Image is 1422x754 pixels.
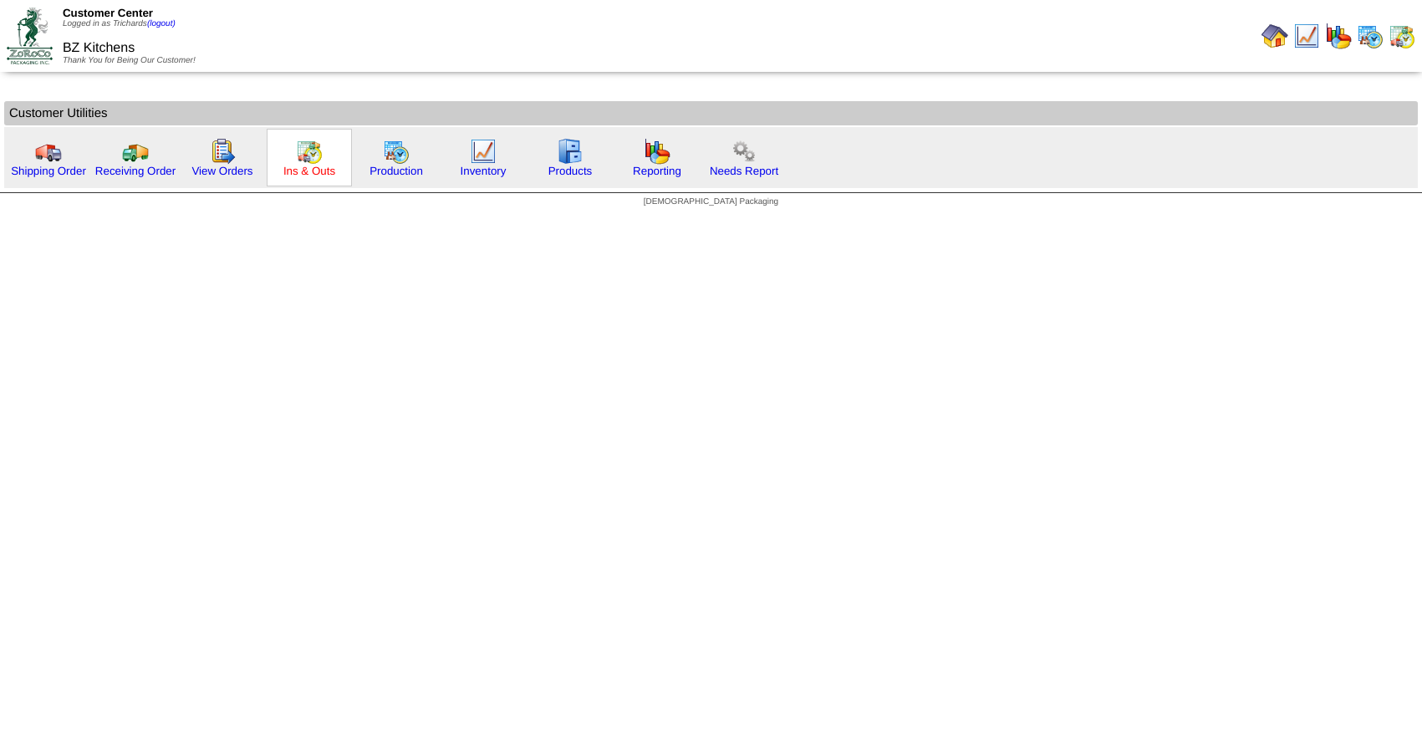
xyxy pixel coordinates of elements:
[147,19,176,28] a: (logout)
[731,138,757,165] img: workflow.png
[370,165,423,177] a: Production
[710,165,778,177] a: Needs Report
[35,138,62,165] img: truck.gif
[11,165,86,177] a: Shipping Order
[461,165,507,177] a: Inventory
[7,8,53,64] img: ZoRoCo_Logo(Green%26Foil)%20jpg.webp
[383,138,410,165] img: calendarprod.gif
[122,138,149,165] img: truck2.gif
[1357,23,1384,49] img: calendarprod.gif
[63,56,196,65] span: Thank You for Being Our Customer!
[4,101,1418,125] td: Customer Utilities
[644,197,778,206] span: [DEMOGRAPHIC_DATA] Packaging
[1261,23,1288,49] img: home.gif
[63,7,153,19] span: Customer Center
[95,165,176,177] a: Receiving Order
[63,41,135,55] span: BZ Kitchens
[1293,23,1320,49] img: line_graph.gif
[1389,23,1415,49] img: calendarinout.gif
[191,165,252,177] a: View Orders
[548,165,593,177] a: Products
[63,19,176,28] span: Logged in as Trichards
[283,165,335,177] a: Ins & Outs
[209,138,236,165] img: workorder.gif
[557,138,584,165] img: cabinet.gif
[470,138,497,165] img: line_graph.gif
[644,138,670,165] img: graph.gif
[296,138,323,165] img: calendarinout.gif
[633,165,681,177] a: Reporting
[1325,23,1352,49] img: graph.gif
